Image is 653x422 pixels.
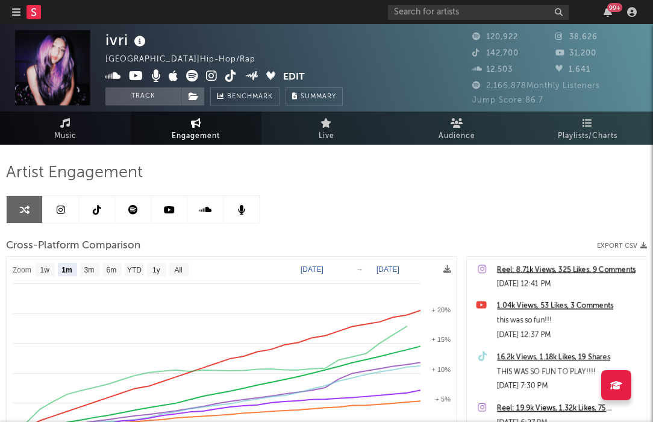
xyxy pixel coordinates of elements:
[261,112,392,145] a: Live
[597,242,647,250] button: Export CSV
[436,395,451,403] text: + 5%
[555,66,590,74] span: 1,641
[432,366,451,373] text: + 10%
[497,299,640,313] a: 1.04k Views, 53 Likes, 3 Comments
[174,266,182,274] text: All
[131,112,261,145] a: Engagement
[522,112,653,145] a: Playlists/Charts
[497,379,640,394] div: [DATE] 7:30 PM
[604,7,612,17] button: 99+
[472,49,519,57] span: 142,700
[105,87,181,105] button: Track
[472,33,518,41] span: 120,922
[40,266,50,274] text: 1w
[607,3,622,12] div: 99 +
[388,5,569,20] input: Search for artists
[152,266,160,274] text: 1y
[172,129,220,143] span: Engagement
[84,266,95,274] text: 3m
[432,306,451,313] text: + 20%
[13,266,31,274] text: Zoom
[6,239,140,253] span: Cross-Platform Comparison
[54,129,77,143] span: Music
[472,82,600,90] span: 2,166,878 Monthly Listeners
[301,93,336,100] span: Summary
[558,129,617,143] span: Playlists/Charts
[392,112,522,145] a: Audience
[286,87,343,105] button: Summary
[497,277,640,292] div: [DATE] 12:41 PM
[61,266,72,274] text: 1m
[497,263,640,277] a: Reel: 8.71k Views, 325 Likes, 9 Comments
[555,49,596,57] span: 31,200
[105,52,269,67] div: [GEOGRAPHIC_DATA] | Hip-Hop/Rap
[301,265,323,274] text: [DATE]
[105,30,149,50] div: ivri
[439,129,475,143] span: Audience
[497,365,640,379] div: THIS WAS SO FUN TO PLAY!!!!
[472,66,513,74] span: 12,503
[497,402,640,416] a: Reel: 19.9k Views, 1.32k Likes, 75 Comments
[227,90,273,104] span: Benchmark
[356,265,363,274] text: →
[210,87,280,105] a: Benchmark
[555,33,598,41] span: 38,626
[472,96,543,104] span: Jump Score: 86.7
[319,129,334,143] span: Live
[127,266,142,274] text: YTD
[497,328,640,342] div: [DATE] 12:37 PM
[283,70,305,85] button: Edit
[432,336,451,343] text: + 15%
[107,266,117,274] text: 6m
[497,313,640,328] div: this was so fun!!!
[497,350,640,365] a: 16.2k Views, 1.18k Likes, 19 Shares
[376,265,399,274] text: [DATE]
[6,166,143,180] span: Artist Engagement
